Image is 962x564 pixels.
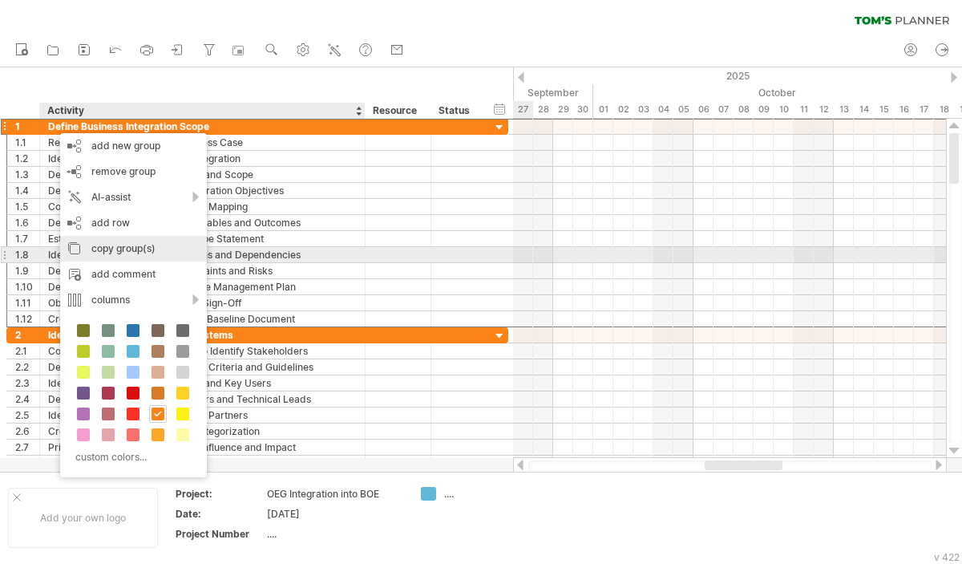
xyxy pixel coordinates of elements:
[934,551,960,563] div: v 422
[673,101,693,118] div: Sunday, 5 October 2025
[794,101,814,118] div: Saturday, 11 October 2025
[553,101,573,118] div: Monday, 29 September 2025
[593,101,613,118] div: Wednesday, 1 October 2025
[15,440,39,455] div: 2.7
[48,311,357,327] div: Create Business Integration Scope Baseline Document
[15,343,39,359] div: 2.1
[48,375,357,391] div: Identify Business Process Owners and Key Users
[15,375,39,391] div: 2.3
[48,408,357,423] div: Identify External Stakeholders and Partners
[15,311,39,327] div: 1.12
[15,295,39,310] div: 1.11
[48,183,357,198] div: Develop High-Level Business Integration Objectives
[267,527,402,541] div: ....
[68,446,194,468] div: custom colors...
[60,236,207,262] div: copy group(s)
[48,279,357,294] div: Develop Business Integration Scope Management Plan
[267,487,402,501] div: OEG Integration into BOE
[373,103,422,119] div: Resource
[15,247,39,262] div: 1.8
[814,101,834,118] div: Sunday, 12 October 2025
[573,101,593,118] div: Tuesday, 30 September 2025
[48,424,357,439] div: Create Stakeholder Matrix and Categorization
[48,199,357,214] div: Conduct Stakeholder Analysis and Mapping
[91,165,156,177] span: remove group
[15,359,39,375] div: 2.2
[48,392,357,407] div: Determine IT System Administrators and Technical Leads
[894,101,914,118] div: Thursday, 16 October 2025
[693,101,713,118] div: Monday, 6 October 2025
[734,101,754,118] div: Wednesday, 8 October 2025
[15,408,39,423] div: 2.5
[60,262,207,287] div: add comment
[774,101,794,118] div: Friday, 10 October 2025
[48,135,357,150] div: Review Project Charter and Business Case
[60,133,207,159] div: add new group
[15,183,39,198] div: 1.4
[15,119,39,134] div: 1
[48,119,357,134] div: Define Business Integration Scope
[713,101,734,118] div: Tuesday, 7 October 2025
[48,247,357,262] div: Identify and Document Assumptions and Dependencies
[48,295,357,310] div: Obtain Stakeholder Approval and Sign-Off
[48,343,357,359] div: Conduct Organizational Analysis to Identify Stakeholders
[47,103,356,119] div: Activity
[15,456,39,471] div: 2.8
[60,287,207,313] div: columns
[854,101,874,118] div: Tuesday, 14 October 2025
[60,185,207,210] div: AI-assist
[533,101,553,118] div: Sunday, 28 September 2025
[267,507,402,521] div: [DATE]
[15,167,39,182] div: 1.3
[60,210,207,236] div: add row
[15,199,39,214] div: 1.5
[914,101,934,118] div: Friday, 17 October 2025
[176,507,264,521] div: Date:
[444,487,532,501] div: ....
[934,101,954,118] div: Saturday, 18 October 2025
[633,101,653,118] div: Friday, 3 October 2025
[8,488,158,548] div: Add your own logo
[48,231,357,246] div: Establish Business Integration Scope Statement
[15,424,39,439] div: 2.6
[513,101,533,118] div: Saturday, 27 September 2025
[15,151,39,166] div: 1.2
[15,135,39,150] div: 1.1
[176,527,264,541] div: Project Number
[754,101,774,118] div: Thursday, 9 October 2025
[15,279,39,294] div: 1.10
[613,101,633,118] div: Thursday, 2 October 2025
[48,151,357,166] div: Identify Key Business Areas for Integration
[15,327,39,343] div: 2
[48,167,357,182] div: Determine Integration Boundaries and Scope
[15,231,39,246] div: 1.7
[48,440,357,455] div: Prioritize Stakeholders Based on Influence and Impact
[653,101,673,118] div: Saturday, 4 October 2025
[15,215,39,230] div: 1.6
[48,456,357,471] div: Develop Stakeholder Engagement and Communication Plan
[439,103,474,119] div: Status
[834,101,854,118] div: Monday, 13 October 2025
[15,263,39,278] div: 1.9
[874,101,894,118] div: Wednesday, 15 October 2025
[176,487,264,501] div: Project:
[15,392,39,407] div: 2.4
[48,327,357,343] div: Identify Key Stakeholders and Systems
[48,359,357,375] div: Develop Stakeholder Identification Criteria and Guidelines
[48,263,357,278] div: Define Business Integration Constraints and Risks
[48,215,357,230] div: Define Business Integration Deliverables and Outcomes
